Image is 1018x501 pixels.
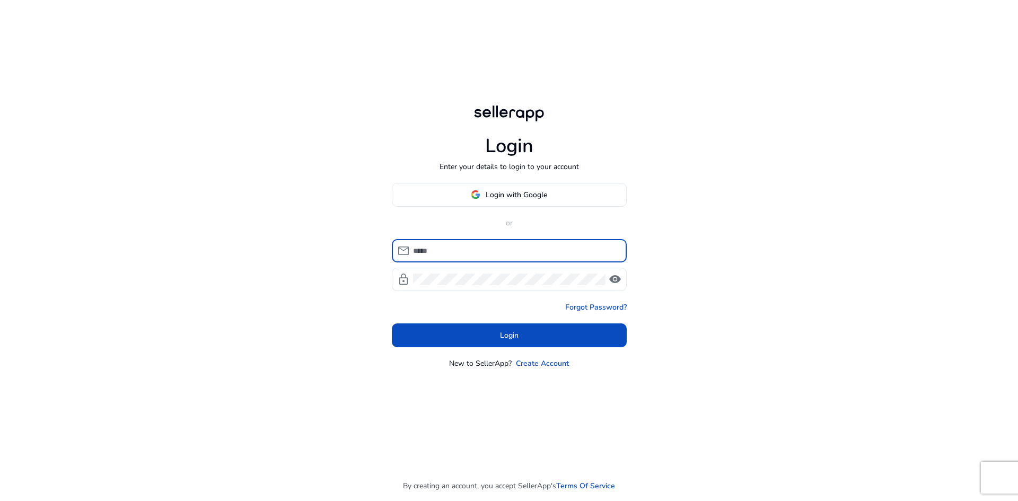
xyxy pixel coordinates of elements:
[449,358,512,369] p: New to SellerApp?
[609,273,621,286] span: visibility
[486,189,547,200] span: Login with Google
[516,358,569,369] a: Create Account
[440,161,579,172] p: Enter your details to login to your account
[392,323,627,347] button: Login
[500,330,519,341] span: Login
[556,480,615,491] a: Terms Of Service
[485,135,533,157] h1: Login
[392,217,627,228] p: or
[392,183,627,207] button: Login with Google
[565,302,627,313] a: Forgot Password?
[397,273,410,286] span: lock
[397,244,410,257] span: mail
[471,190,480,199] img: google-logo.svg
